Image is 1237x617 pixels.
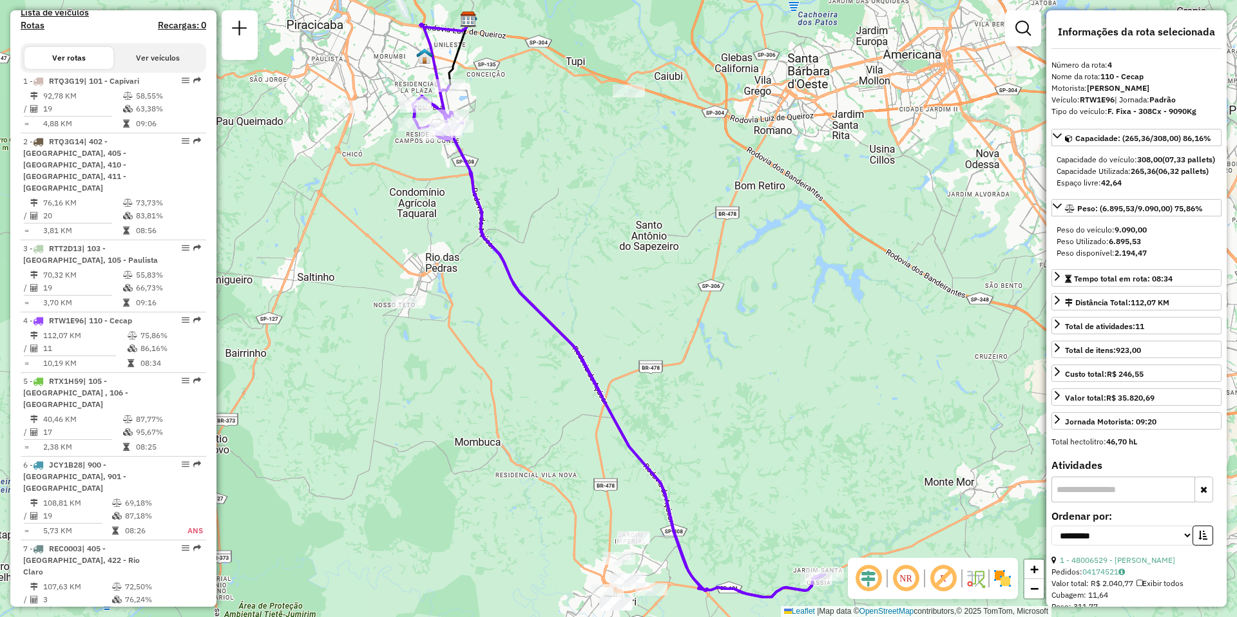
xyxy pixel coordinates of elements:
em: Opções [182,244,189,252]
a: OpenStreetMap [859,607,914,616]
td: 08:25 [135,441,200,453]
span: 5 - [23,376,128,409]
span: RTW1E96 [49,316,84,325]
td: 3 [43,593,111,606]
td: 70,32 KM [43,269,122,281]
div: Capacidade do veículo: [1057,154,1216,166]
span: | 402 - [GEOGRAPHIC_DATA], 405 - [GEOGRAPHIC_DATA], 410 - [GEOGRAPHIC_DATA], 411 - [GEOGRAPHIC_DATA] [23,137,126,193]
em: Rota exportada [193,137,201,145]
span: Peso do veículo: [1057,225,1147,234]
td: 40,46 KM [43,413,122,426]
a: Total de itens:923,00 [1051,341,1222,358]
span: 7 - [23,544,140,576]
span: 1 - [23,76,139,86]
div: Custo total: [1065,368,1144,380]
td: 72,50% [124,580,174,593]
label: Ordenar por: [1051,508,1222,524]
td: = [23,524,30,537]
i: % de utilização do peso [123,199,133,207]
span: | 105 - [GEOGRAPHIC_DATA] , 106 - [GEOGRAPHIC_DATA] [23,376,128,409]
div: Distância Total: [1065,297,1169,308]
td: 87,18% [124,509,174,522]
div: Veículo: [1051,94,1222,106]
span: Total de atividades: [1065,321,1144,331]
td: 58,55% [135,90,200,102]
div: Valor total: R$ 2.040,77 [1051,578,1222,589]
button: Ordem crescente [1193,526,1213,546]
td: 63,38% [135,102,200,115]
i: Distância Total [30,92,38,100]
span: 4 - [23,316,132,325]
div: Peso Utilizado: [1057,236,1216,247]
div: Motorista: [1051,82,1222,94]
td: 19 [43,281,122,294]
a: Total de atividades:11 [1051,317,1222,334]
button: Ver veículos [113,47,202,69]
i: Total de Atividades [30,345,38,352]
strong: 11 [1135,321,1144,331]
td: 3,81 KM [43,224,122,237]
a: Capacidade: (265,36/308,00) 86,16% [1051,129,1222,146]
strong: 2.194,47 [1115,248,1147,258]
em: Opções [182,77,189,84]
td: / [23,209,30,222]
span: Ocultar NR [890,563,921,594]
i: Distância Total [30,199,38,207]
i: % de utilização da cubagem [123,212,133,220]
td: 108,81 KM [43,497,111,509]
em: Opções [182,460,189,468]
strong: F. Fixa - 308Cx - 9090Kg [1108,106,1196,116]
div: Total de itens: [1065,345,1141,356]
strong: 4 [1108,60,1112,70]
i: % de utilização da cubagem [123,105,133,113]
em: Rota exportada [193,77,201,84]
td: 95,67% [135,426,200,439]
i: Total de Atividades [30,428,38,436]
span: Cubagem: 11,64 [1051,590,1108,600]
strong: 308,00 [1137,155,1162,164]
td: 83,81% [135,209,200,222]
em: Rota exportada [193,544,201,552]
td: = [23,441,30,453]
strong: 923,00 [1116,345,1141,355]
td: ANS [174,524,204,537]
span: RTX1H59 [49,376,83,386]
i: % de utilização do peso [112,583,122,591]
span: Tempo total em rota: 08:34 [1074,274,1173,283]
i: % de utilização do peso [123,92,133,100]
div: Nome da rota: [1051,71,1222,82]
td: 86,16% [140,342,201,355]
em: Opções [182,137,189,145]
span: 3 - [23,243,158,265]
td: 19 [43,102,122,115]
div: Espaço livre: [1057,177,1216,189]
span: + [1030,561,1039,577]
i: Tempo total em rota [112,527,119,535]
div: Atividade não roteirizada - IRMAOS BRESCIANI SUP [600,598,632,611]
span: 2 - [23,137,126,193]
strong: 265,36 [1131,166,1156,176]
td: 76,24% [124,593,174,606]
td: 112,07 KM [43,329,127,342]
i: Tempo total em rota [128,359,134,367]
strong: RTW1E96 [1080,95,1115,104]
span: RTQ3G14 [49,137,84,146]
span: | Jornada: [1115,95,1176,104]
i: Tempo total em rota [123,299,129,307]
i: % de utilização do peso [128,332,137,339]
h4: Lista de veículos [21,7,206,18]
div: Capacidade Utilizada: [1057,166,1216,177]
td: / [23,342,30,355]
div: Peso disponível: [1057,247,1216,259]
td: / [23,509,30,522]
em: Rota exportada [193,244,201,252]
img: Exibir/Ocultar setores [992,568,1013,589]
span: REC0003 [49,544,82,553]
strong: 9.090,00 [1115,225,1147,234]
i: Tempo total em rota [123,120,129,128]
i: % de utilização da cubagem [128,345,137,352]
strong: 110 - Cecap [1100,71,1144,81]
td: = [23,117,30,130]
span: JCY1B28 [49,460,82,470]
strong: Padrão [1149,95,1176,104]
